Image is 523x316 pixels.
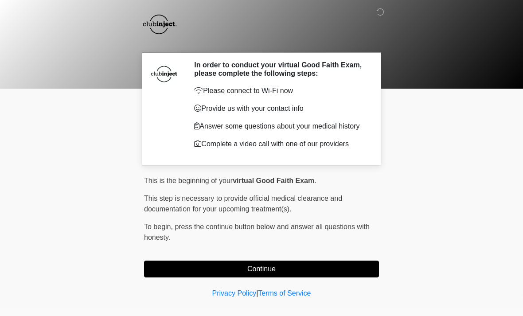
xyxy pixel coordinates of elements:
[194,121,366,132] p: Answer some questions about your medical history
[151,61,177,87] img: Agent Avatar
[144,261,379,277] button: Continue
[144,195,342,213] span: This step is necessary to provide official medical clearance and documentation for your upcoming ...
[144,223,370,241] span: press the continue button below and answer all questions with honesty.
[135,7,183,42] img: ClubInject - Southlake Logo
[212,289,257,297] a: Privacy Policy
[194,103,366,114] p: Provide us with your contact info
[314,177,316,184] span: .
[233,177,314,184] strong: virtual Good Faith Exam
[144,223,175,230] span: To begin,
[194,86,366,96] p: Please connect to Wi-Fi now
[194,61,366,78] h2: In order to conduct your virtual Good Faith Exam, please complete the following steps:
[256,289,258,297] a: |
[144,177,233,184] span: This is the beginning of your
[194,139,366,149] p: Complete a video call with one of our providers
[258,289,311,297] a: Terms of Service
